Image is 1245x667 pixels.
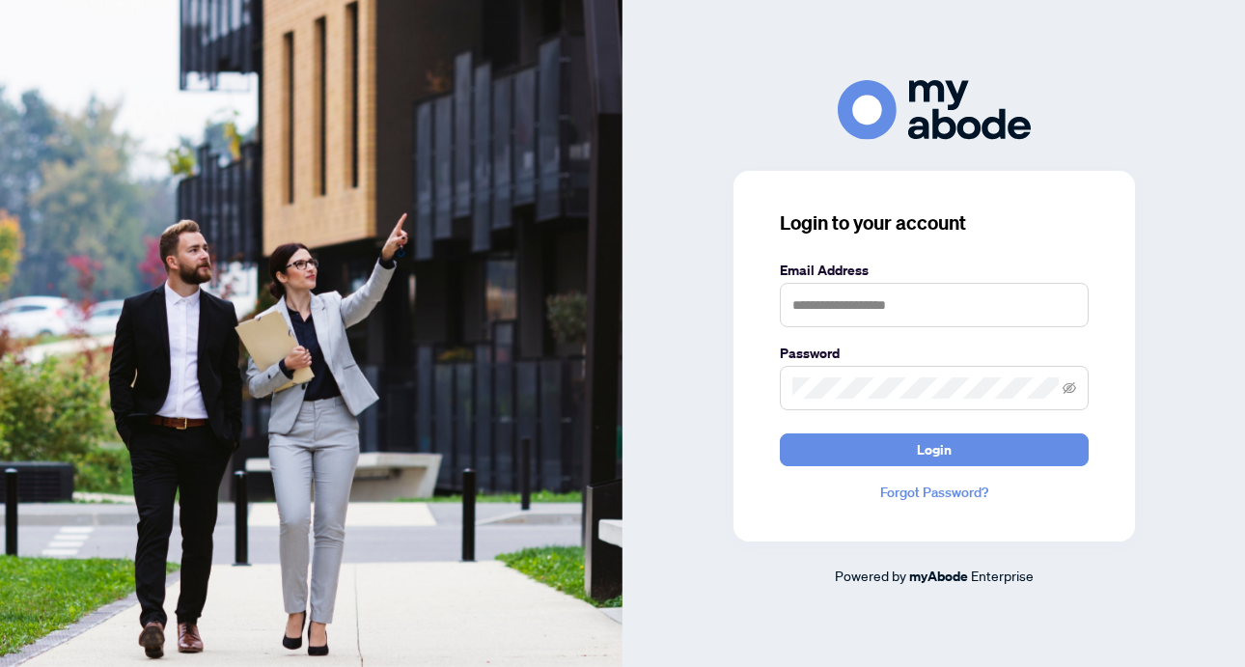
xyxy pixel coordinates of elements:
span: Enterprise [971,567,1034,584]
img: ma-logo [838,80,1031,139]
span: eye-invisible [1063,381,1076,395]
span: Login [917,434,952,465]
a: myAbode [909,566,968,587]
span: Powered by [835,567,906,584]
button: Login [780,433,1089,466]
label: Password [780,343,1089,364]
a: Forgot Password? [780,482,1089,503]
h3: Login to your account [780,209,1089,236]
label: Email Address [780,260,1089,281]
